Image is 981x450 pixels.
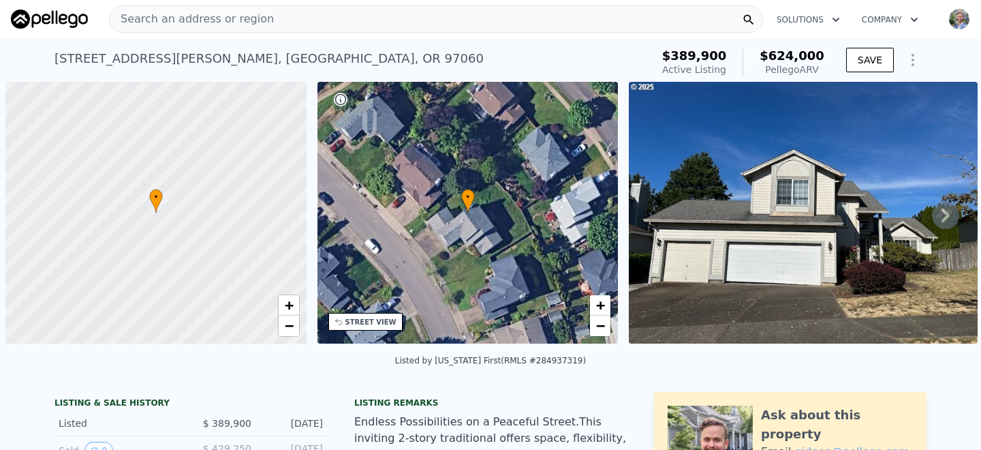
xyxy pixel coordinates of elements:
div: Pellego ARV [760,63,824,76]
span: $ 389,900 [203,418,251,429]
span: • [461,191,475,203]
span: Active Listing [662,64,726,75]
button: SAVE [846,48,894,72]
a: Zoom out [279,316,299,336]
button: Solutions [766,7,851,32]
div: [STREET_ADDRESS][PERSON_NAME] , [GEOGRAPHIC_DATA] , OR 97060 [54,49,484,68]
div: Listed [59,417,180,430]
img: Pellego [11,10,88,29]
img: Sale: 167421957 Parcel: 75234944 [629,82,978,344]
span: + [596,297,605,314]
span: − [284,317,293,334]
div: STREET VIEW [345,317,396,327]
div: Ask about this property [761,406,913,444]
div: Listed by [US_STATE] First (RMLS #284937319) [395,356,586,365]
div: [DATE] [262,417,323,430]
a: Zoom in [590,295,610,316]
div: • [149,189,163,213]
div: LISTING & SALE HISTORY [54,397,327,411]
button: Company [851,7,929,32]
div: Listing remarks [354,397,627,408]
a: Zoom out [590,316,610,336]
div: • [461,189,475,213]
span: $389,900 [662,48,727,63]
img: avatar [948,8,970,30]
span: $624,000 [760,48,824,63]
span: • [149,191,163,203]
button: Show Options [899,46,926,74]
span: Search an address or region [110,11,274,27]
a: Zoom in [279,295,299,316]
span: + [284,297,293,314]
span: − [596,317,605,334]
